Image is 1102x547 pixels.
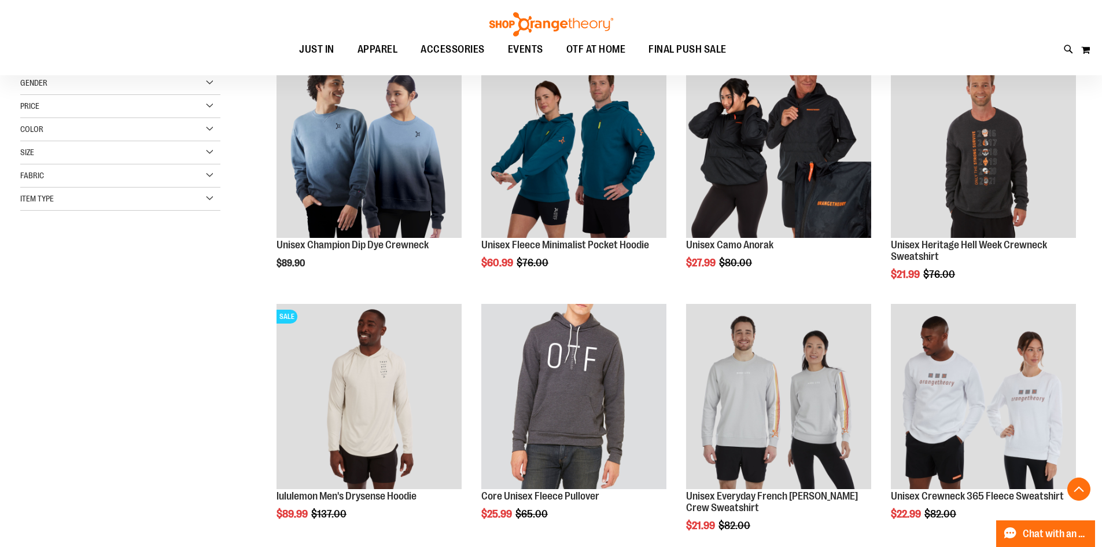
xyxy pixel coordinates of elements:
img: Unisex Champion Dip Dye Crewneck [277,53,462,238]
span: $82.00 [924,508,958,520]
span: EVENTS [508,36,543,63]
span: $80.00 [719,257,754,269]
span: Color [20,124,43,134]
a: EVENTS [496,36,555,63]
span: JUST IN [299,36,334,63]
a: FINAL PUSH SALE [637,36,738,63]
span: Chat with an Expert [1023,528,1088,539]
img: Shop Orangetheory [488,12,615,36]
a: ACCESSORIES [409,36,496,63]
span: ACCESSORIES [421,36,485,63]
img: Product image for lululemon Mens Drysense Hoodie Bone [277,304,462,489]
a: Unisex Fleece Minimalist Pocket Hoodie [481,53,666,240]
a: Product image for lululemon Mens Drysense Hoodie BoneSALE [277,304,462,491]
img: Product image for Unisex Crewneck 365 Fleece Sweatshirt [891,304,1076,489]
span: SALE [277,310,297,324]
span: OTF AT HOME [566,36,626,63]
a: Unisex Champion Dip Dye CrewneckNEW [277,53,462,240]
span: APPAREL [357,36,398,63]
span: $27.99 [686,257,717,269]
a: Product image for Unisex Everyday French Terry Crew Sweatshirt [686,304,871,491]
a: Core Unisex Fleece Pullover [481,490,599,502]
span: $76.00 [517,257,550,269]
a: Unisex Champion Dip Dye Crewneck [277,239,429,251]
a: OTF AT HOME [555,36,637,63]
button: Chat with an Expert [996,520,1096,547]
a: Product image for Unisex Camo Anorak [686,53,871,240]
a: APPAREL [346,36,410,63]
span: $76.00 [923,269,957,280]
div: product [680,47,877,298]
div: product [885,47,1082,309]
span: Gender [20,78,47,87]
a: Unisex Heritage Hell Week Crewneck Sweatshirt [891,239,1047,262]
img: Product image for Core Unisex Fleece Pullover [481,304,666,489]
span: Item Type [20,194,54,203]
a: Product image for Unisex Heritage Hell Week Crewneck Sweatshirt [891,53,1076,240]
div: product [271,47,467,298]
span: $65.00 [515,508,550,520]
span: $137.00 [311,508,348,520]
img: Product image for Unisex Everyday French Terry Crew Sweatshirt [686,304,871,489]
a: Unisex Everyday French [PERSON_NAME] Crew Sweatshirt [686,490,858,513]
span: Price [20,101,39,111]
span: $21.99 [891,269,922,280]
span: $82.00 [718,520,752,531]
a: JUST IN [288,36,346,63]
span: $89.99 [277,508,309,520]
button: Back To Top [1067,478,1090,501]
span: $25.99 [481,508,514,520]
a: lululemon Men's Drysense Hoodie [277,490,417,502]
img: Unisex Fleece Minimalist Pocket Hoodie [481,53,666,238]
span: FINAL PUSH SALE [648,36,727,63]
img: Product image for Unisex Heritage Hell Week Crewneck Sweatshirt [891,53,1076,238]
img: Product image for Unisex Camo Anorak [686,53,871,238]
a: Unisex Fleece Minimalist Pocket Hoodie [481,239,649,251]
a: Unisex Camo Anorak [686,239,773,251]
span: $60.99 [481,257,515,269]
div: product [476,47,672,298]
span: Size [20,148,34,157]
a: Product image for Unisex Crewneck 365 Fleece Sweatshirt [891,304,1076,491]
a: Unisex Crewneck 365 Fleece Sweatshirt [891,490,1064,502]
span: $89.90 [277,258,307,269]
a: Product image for Core Unisex Fleece Pullover [481,304,666,491]
span: Fabric [20,171,44,180]
span: $22.99 [891,508,923,520]
span: $21.99 [686,520,717,531]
